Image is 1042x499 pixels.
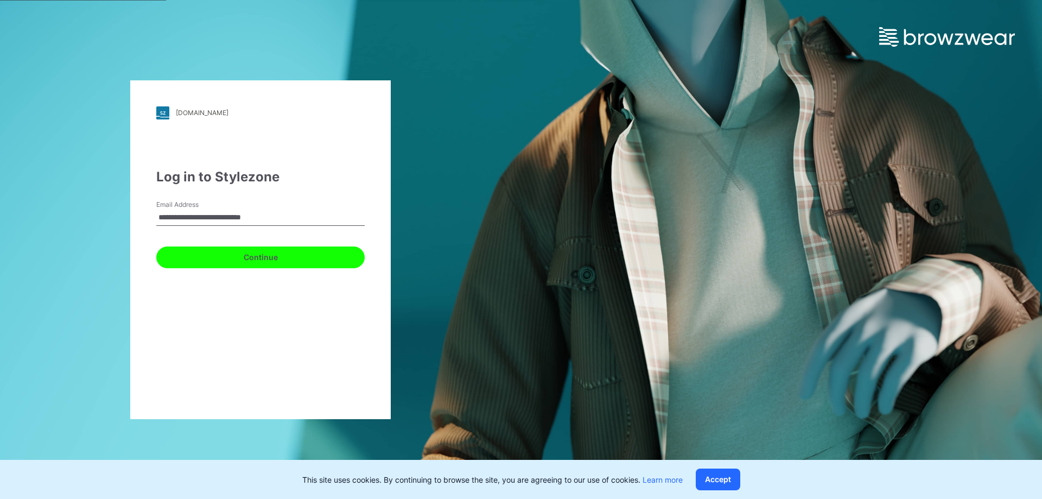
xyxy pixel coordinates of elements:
[302,474,683,485] p: This site uses cookies. By continuing to browse the site, you are agreeing to our use of cookies.
[643,475,683,484] a: Learn more
[879,27,1015,47] img: browzwear-logo.e42bd6dac1945053ebaf764b6aa21510.svg
[696,469,740,490] button: Accept
[156,106,169,119] img: stylezone-logo.562084cfcfab977791bfbf7441f1a819.svg
[156,247,365,268] button: Continue
[156,200,232,210] label: Email Address
[156,167,365,187] div: Log in to Stylezone
[176,109,228,117] div: [DOMAIN_NAME]
[156,106,365,119] a: [DOMAIN_NAME]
